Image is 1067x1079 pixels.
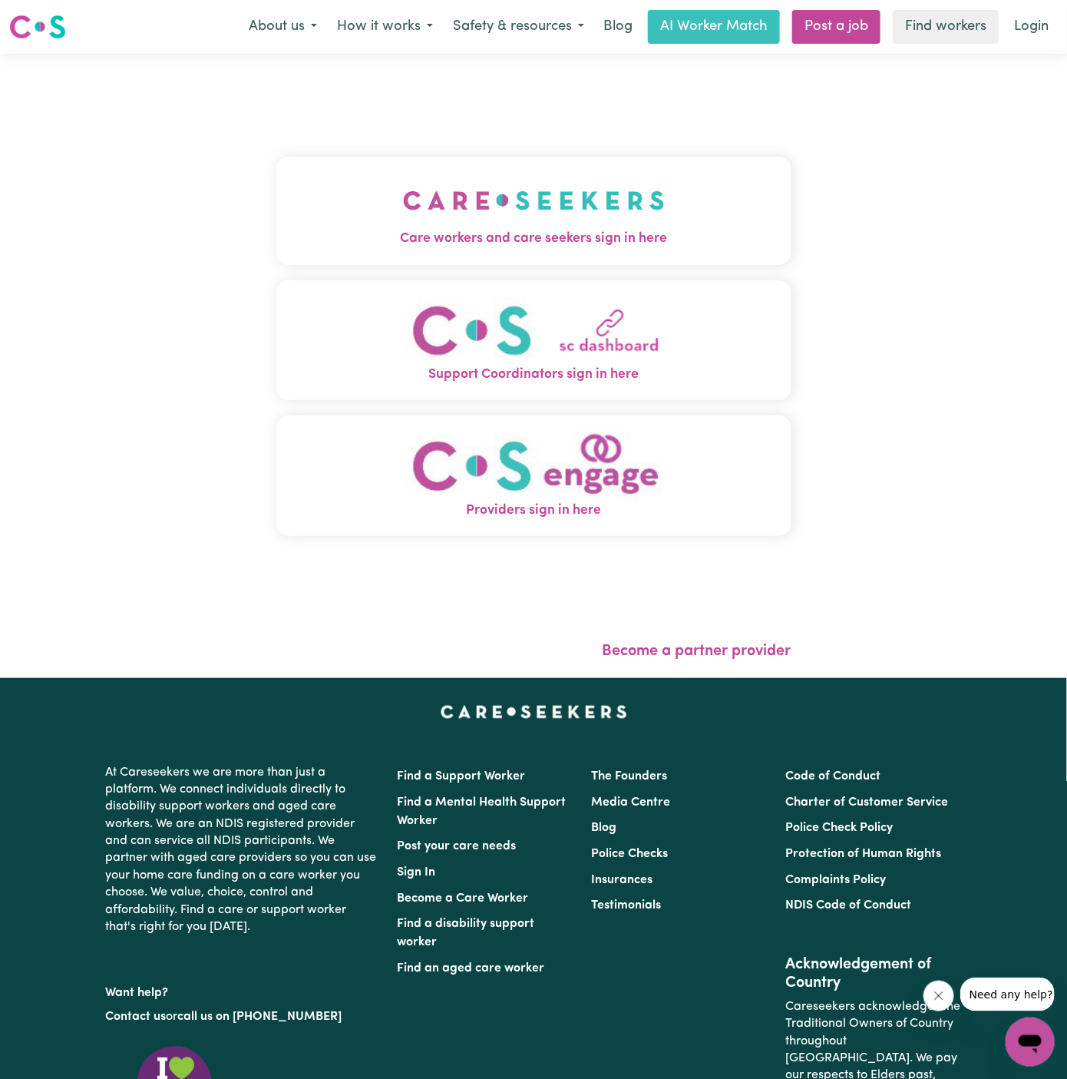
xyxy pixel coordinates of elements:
p: or [105,1002,378,1031]
a: Media Centre [591,796,670,809]
a: Find a Mental Health Support Worker [397,796,566,827]
span: Support Coordinators sign in here [276,365,791,385]
iframe: Message from company [960,978,1055,1011]
a: Code of Conduct [786,770,881,783]
button: How it works [327,11,443,43]
a: NDIS Code of Conduct [786,899,912,912]
a: Find workers [893,10,999,44]
button: Care workers and care seekers sign in here [276,157,791,264]
h2: Acknowledgement of Country [786,955,962,992]
a: call us on [PHONE_NUMBER] [177,1011,342,1023]
a: Login [1005,10,1058,44]
span: Providers sign in here [276,501,791,521]
a: Find a disability support worker [397,918,534,948]
button: About us [239,11,327,43]
a: Post a job [792,10,880,44]
a: Sign In [397,866,435,879]
a: Blog [591,822,616,834]
a: Charter of Customer Service [786,796,949,809]
iframe: Close message [923,981,954,1011]
a: Protection of Human Rights [786,848,942,860]
a: Post your care needs [397,840,516,852]
a: AI Worker Match [648,10,780,44]
a: Find a Support Worker [397,770,525,783]
button: Support Coordinators sign in here [276,280,791,401]
p: At Careseekers we are more than just a platform. We connect individuals directly to disability su... [105,758,378,942]
a: Careseekers home page [441,706,627,718]
iframe: Button to launch messaging window [1006,1018,1055,1067]
a: Find an aged care worker [397,962,544,975]
a: Become a Care Worker [397,892,528,905]
button: Providers sign in here [276,415,791,536]
a: Careseekers logo [9,9,66,45]
button: Safety & resources [443,11,594,43]
a: Contact us [105,1011,166,1023]
p: Want help? [105,978,378,1001]
img: Careseekers logo [9,13,66,41]
a: Testimonials [591,899,661,912]
a: Insurances [591,874,652,886]
a: Blog [594,10,642,44]
a: The Founders [591,770,667,783]
a: Complaints Policy [786,874,887,886]
a: Police Checks [591,848,668,860]
a: Become a partner provider [603,644,791,659]
span: Care workers and care seekers sign in here [276,229,791,249]
a: Police Check Policy [786,822,894,834]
